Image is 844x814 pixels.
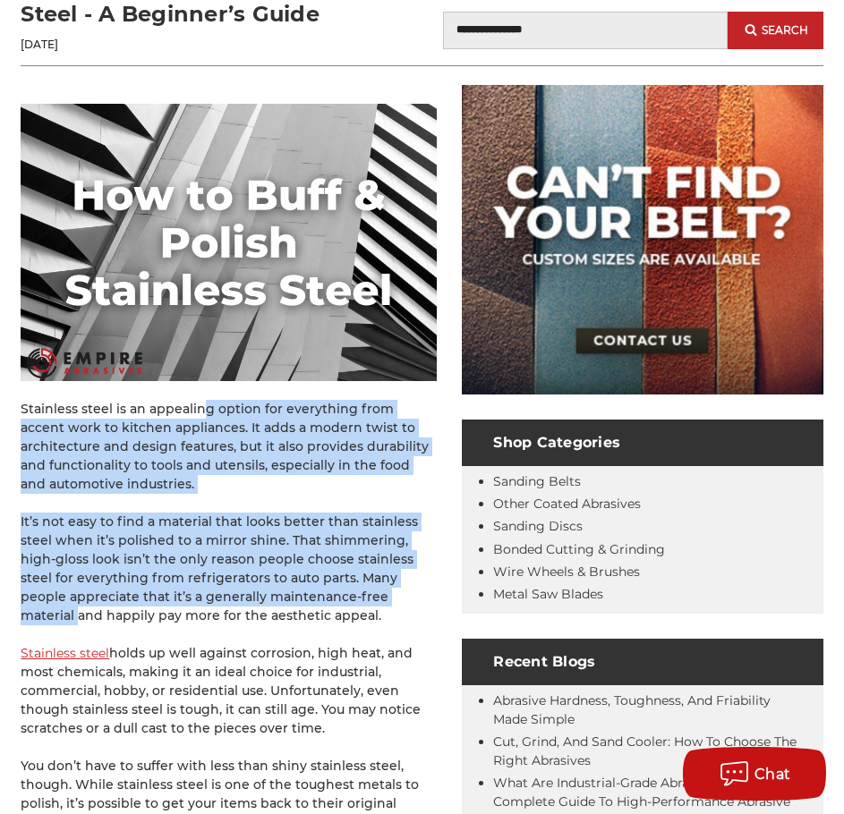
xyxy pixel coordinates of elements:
[493,586,603,602] a: Metal Saw Blades
[462,85,823,394] img: promo banner for custom belts.
[21,644,437,738] p: holds up well against corrosion, high heat, and most chemicals, making it an ideal choice for ind...
[754,766,791,783] span: Chat
[762,24,808,37] span: Search
[21,400,437,494] p: Stainless steel is an appealing option for everything from accent work to kitchen appliances. It ...
[683,747,826,801] button: Chat
[21,513,437,625] p: It’s not easy to find a material that looks better than stainless steel when it’s polished to a m...
[21,37,409,53] p: [DATE]
[493,541,665,557] a: Bonded Cutting & Grinding
[493,692,771,727] a: Abrasive Hardness, Toughness, and Friability Made Simple
[493,733,797,768] a: Cut, Grind, and Sand Cooler: How to Choose the Right Abrasives
[21,104,437,381] img: How to Buff & Polish Stainless Steel - A Beginner’s Guide
[493,564,640,580] a: Wire Wheels & Brushes
[21,645,109,661] a: Stainless steel
[493,473,581,489] a: Sanding Belts
[493,518,583,534] a: Sanding Discs
[493,496,641,512] a: Other Coated Abrasives
[728,12,823,49] button: Search
[462,639,823,685] h4: Recent Blogs
[462,420,823,466] h4: Shop Categories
